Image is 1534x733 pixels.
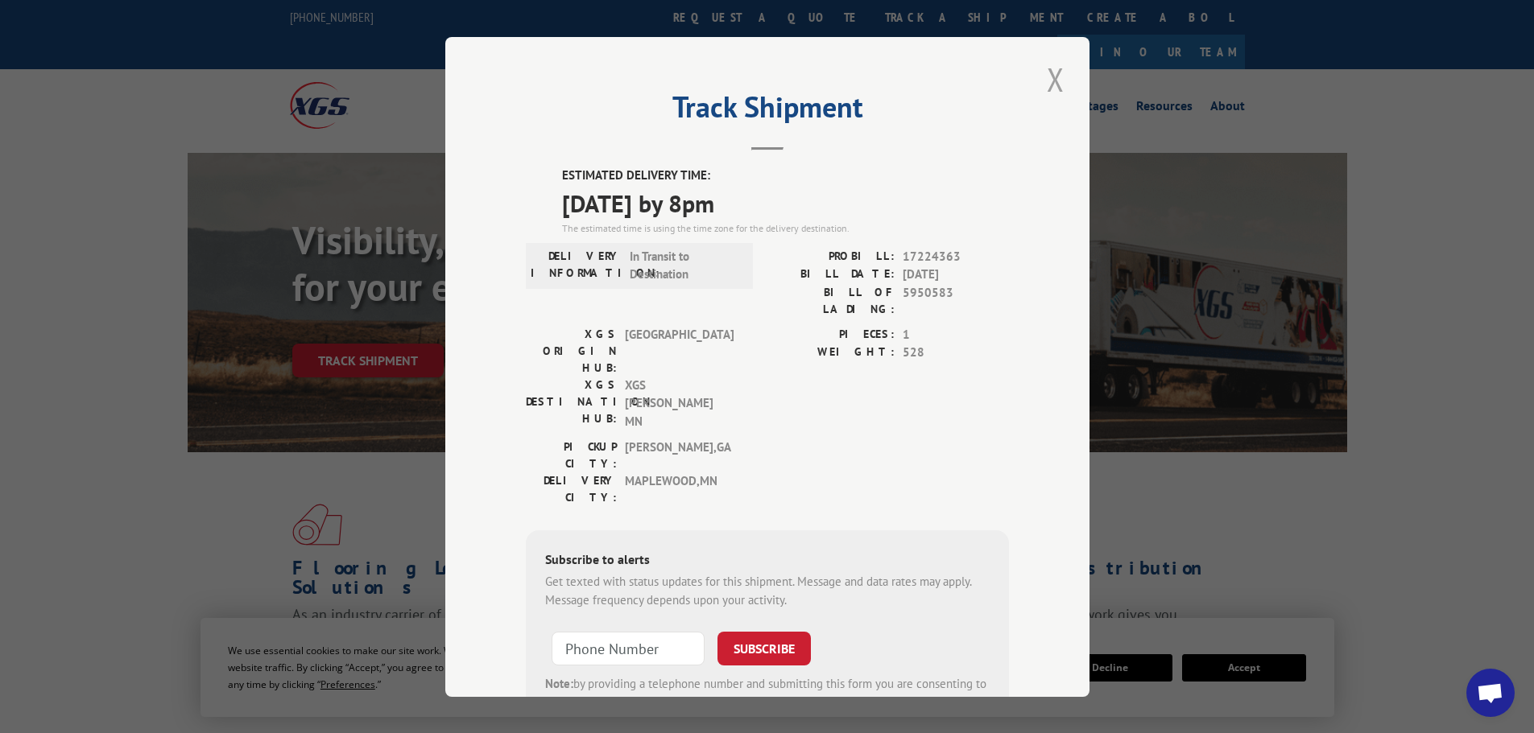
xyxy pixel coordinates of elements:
[531,247,622,283] label: DELIVERY INFORMATION:
[545,573,990,609] div: Get texted with status updates for this shipment. Message and data rates may apply. Message frequ...
[767,247,895,266] label: PROBILL:
[625,325,734,376] span: [GEOGRAPHIC_DATA]
[767,283,895,317] label: BILL OF LADING:
[526,472,617,506] label: DELIVERY CITY:
[526,96,1009,126] h2: Track Shipment
[630,247,738,283] span: In Transit to Destination
[767,325,895,344] label: PIECES:
[903,325,1009,344] span: 1
[545,675,990,730] div: by providing a telephone number and submitting this form you are consenting to be contacted by SM...
[903,283,1009,317] span: 5950583
[545,676,573,691] strong: Note:
[625,376,734,430] span: XGS [PERSON_NAME] MN
[545,550,990,573] div: Subscribe to alerts
[526,439,617,472] label: PICKUP CITY:
[767,266,895,284] label: BILL DATE:
[903,247,1009,266] span: 17224363
[903,344,1009,362] span: 528
[717,632,811,665] button: SUBSCRIBE
[552,632,705,665] input: Phone Number
[625,439,734,472] span: [PERSON_NAME] , GA
[562,184,1009,220] span: [DATE] by 8pm
[1042,57,1069,101] button: Close modal
[767,344,895,362] label: WEIGHT:
[526,376,617,430] label: XGS DESTINATION HUB:
[903,266,1009,284] span: [DATE]
[1466,669,1515,717] a: Open chat
[526,325,617,376] label: XGS ORIGIN HUB:
[562,167,1009,185] label: ESTIMATED DELIVERY TIME:
[625,472,734,506] span: MAPLEWOOD , MN
[562,220,1009,235] div: The estimated time is using the time zone for the delivery destination.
